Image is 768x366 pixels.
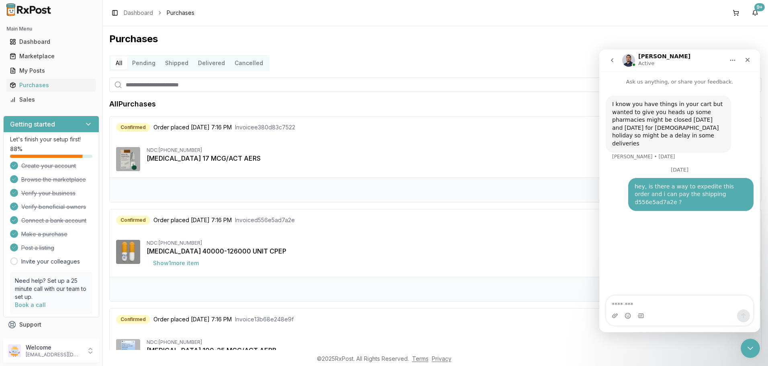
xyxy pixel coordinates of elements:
[147,240,755,246] div: NDC: [PHONE_NUMBER]
[10,135,92,143] p: Let's finish your setup first!
[153,315,232,323] span: Order placed [DATE] 7:16 PM
[3,317,99,332] button: Support
[21,203,86,211] span: Verify beneficial owners
[109,98,156,110] h1: All Purchases
[147,256,205,270] button: Show1more item
[3,332,99,346] button: Feedback
[10,81,93,89] div: Purchases
[10,119,55,129] h3: Getting started
[3,35,99,48] button: Dashboard
[432,355,451,362] a: Privacy
[116,216,150,225] div: Confirmed
[111,57,127,70] button: All
[21,244,54,252] span: Post a listing
[754,3,765,11] div: 9+
[3,79,99,92] button: Purchases
[116,123,150,132] div: Confirmed
[6,26,96,32] h2: Main Menu
[109,33,762,45] h1: Purchases
[21,176,86,184] span: Browse the marketplace
[124,9,153,17] a: Dashboard
[6,63,96,78] a: My Posts
[10,38,93,46] div: Dashboard
[741,339,760,358] iframe: Intercom live chat
[235,123,295,131] span: Invoice e380d83c7522
[15,301,46,308] a: Book a call
[160,57,193,70] button: Shipped
[116,147,140,171] img: Atrovent HFA 17 MCG/ACT AERS
[21,258,80,266] a: Invite your colleagues
[147,339,755,346] div: NDC: [PHONE_NUMBER]
[147,246,755,256] div: [MEDICAL_DATA] 40000-126000 UNIT CPEP
[153,216,232,224] span: Order placed [DATE] 7:16 PM
[3,93,99,106] button: Sales
[8,344,21,357] img: User avatar
[15,277,88,301] p: Need help? Set up a 25 minute call with our team to set up.
[19,335,47,343] span: Feedback
[193,57,230,70] button: Delivered
[235,216,295,224] span: Invoice d556e5ad7a2e
[116,240,140,264] img: Zenpep 40000-126000 UNIT CPEP
[599,49,760,332] iframe: To enrich screen reader interactions, please activate Accessibility in Grammarly extension settings
[6,35,96,49] a: Dashboard
[412,355,429,362] a: Terms
[3,50,99,63] button: Marketplace
[116,339,140,363] img: Breo Ellipta 100-25 MCG/ACT AEPB
[147,346,755,355] div: [MEDICAL_DATA] 100-25 MCG/ACT AEPB
[21,217,86,225] span: Connect a bank account
[116,315,150,324] div: Confirmed
[6,78,96,92] a: Purchases
[167,9,194,17] span: Purchases
[3,64,99,77] button: My Posts
[26,352,82,358] p: [EMAIL_ADDRESS][DOMAIN_NAME]
[21,189,76,197] span: Verify your business
[3,3,55,16] img: RxPost Logo
[127,57,160,70] button: Pending
[147,147,755,153] div: NDC: [PHONE_NUMBER]
[153,123,232,131] span: Order placed [DATE] 7:16 PM
[10,145,22,153] span: 88 %
[26,344,82,352] p: Welcome
[230,57,268,70] button: Cancelled
[749,6,762,19] button: 9+
[10,96,93,104] div: Sales
[124,9,194,17] nav: breadcrumb
[10,52,93,60] div: Marketplace
[235,315,294,323] span: Invoice 13b68e248e9f
[21,162,76,170] span: Create your account
[6,92,96,107] a: Sales
[147,153,755,163] div: [MEDICAL_DATA] 17 MCG/ACT AERS
[6,49,96,63] a: Marketplace
[21,230,67,238] span: Make a purchase
[10,67,93,75] div: My Posts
